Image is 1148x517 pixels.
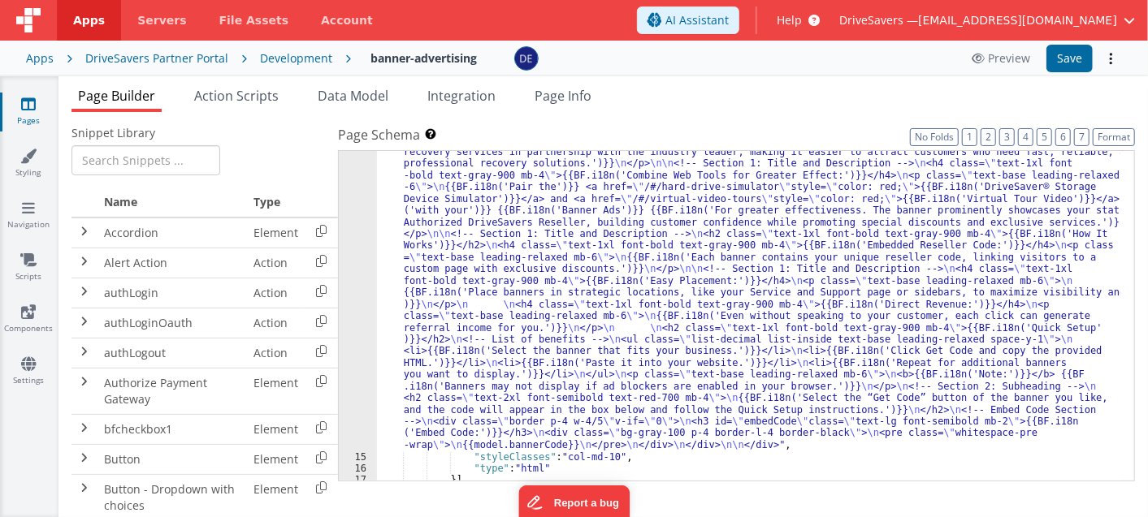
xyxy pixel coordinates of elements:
div: 14 [339,99,377,450]
span: Integration [427,87,496,105]
div: 17 [339,474,377,485]
div: Apps [26,50,54,67]
span: Help [777,12,802,28]
td: Element [247,218,305,248]
button: 2 [981,128,996,146]
button: Save [1046,45,1093,72]
span: [EMAIL_ADDRESS][DOMAIN_NAME] [918,12,1117,28]
span: Page Schema [338,125,420,144]
td: authLogout [97,338,247,368]
button: Format [1093,128,1135,146]
span: Data Model [318,87,388,105]
span: AI Assistant [665,12,729,28]
div: DriveSavers Partner Portal [85,50,228,67]
button: 1 [962,128,977,146]
div: Development [260,50,332,67]
td: Action [247,248,305,278]
span: Servers [137,12,186,28]
td: bfcheckbox1 [97,414,247,444]
span: DriveSavers — [839,12,918,28]
button: No Folds [910,128,959,146]
button: 7 [1074,128,1090,146]
td: Action [247,278,305,308]
td: Element [247,414,305,444]
div: 16 [339,463,377,474]
span: Action Scripts [194,87,279,105]
img: c1374c675423fc74691aaade354d0b4b [515,47,538,70]
td: Action [247,338,305,368]
span: Page Info [535,87,591,105]
button: Preview [962,45,1040,71]
span: Page Builder [78,87,155,105]
td: authLoginOauth [97,308,247,338]
span: Name [104,194,137,209]
td: Action [247,308,305,338]
button: 3 [999,128,1015,146]
h4: banner-advertising [370,52,477,64]
button: DriveSavers — [EMAIL_ADDRESS][DOMAIN_NAME] [839,12,1135,28]
td: Element [247,444,305,474]
td: Authorize Payment Gateway [97,368,247,414]
td: Element [247,368,305,414]
td: Alert Action [97,248,247,278]
button: 4 [1018,128,1033,146]
button: 5 [1037,128,1052,146]
span: Snippet Library [71,125,155,141]
button: AI Assistant [637,6,739,34]
span: File Assets [219,12,289,28]
span: Apps [73,12,105,28]
td: Button [97,444,247,474]
button: Options [1099,47,1122,70]
td: authLogin [97,278,247,308]
div: 15 [339,451,377,463]
input: Search Snippets ... [71,145,220,175]
span: Type [253,194,280,209]
td: Accordion [97,218,247,248]
button: 6 [1055,128,1071,146]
